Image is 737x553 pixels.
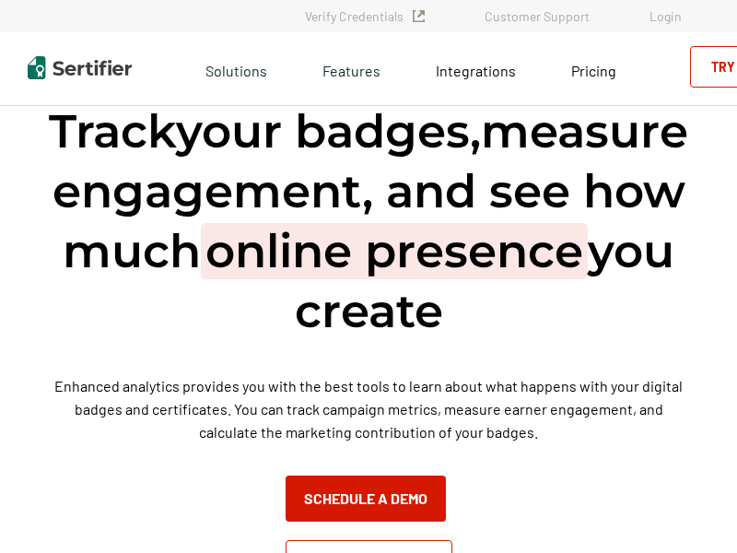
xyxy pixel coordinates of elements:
span: Track [49,103,176,159]
a: Pricing [571,57,616,80]
a: Integrations [436,57,516,80]
span: Pricing [571,62,616,79]
a: Customer Support [485,8,590,24]
img: Verified [413,10,425,22]
a: Verify Credentials [305,8,425,24]
img: Sertifier | Digital Credentialing Platform [28,56,132,79]
a: Login [649,8,682,24]
p: Enhanced analytics provides you with the best tools to learn about what happens with your digital... [50,374,686,443]
span: online presence [201,223,588,279]
span: Integrations [436,62,516,79]
span: Features [322,57,380,80]
span: Solutions [205,57,267,80]
h1: your badges, , and see how much you create [15,101,722,341]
